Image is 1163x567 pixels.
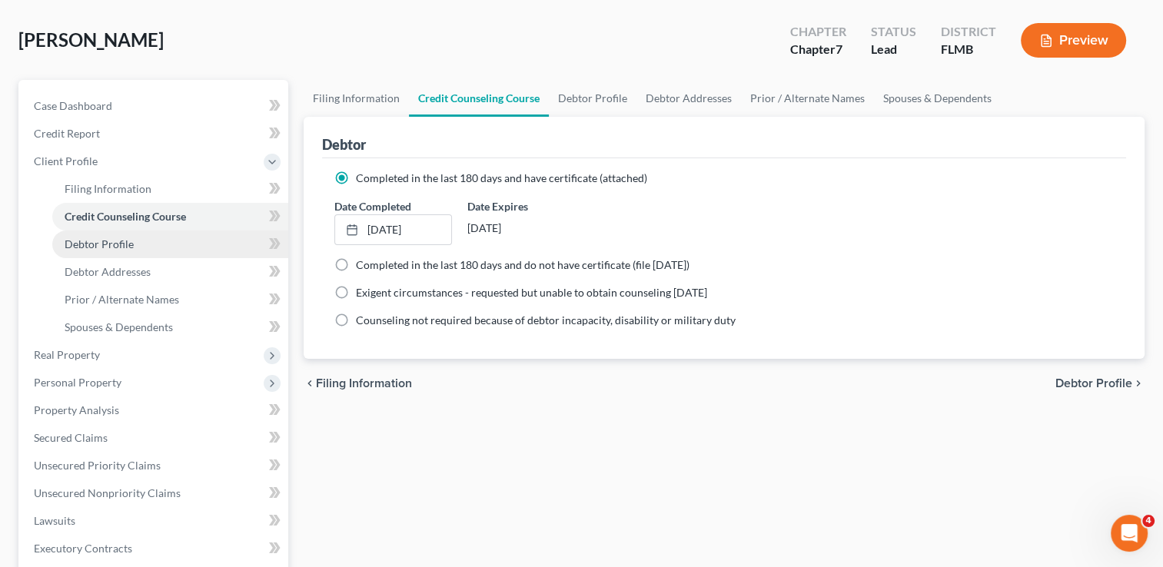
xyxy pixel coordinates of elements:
span: Executory Contracts [34,542,132,555]
a: Credit Counseling Course [52,203,288,230]
div: [DATE] [467,214,584,242]
iframe: Intercom live chat [1111,515,1148,552]
a: [DATE] [335,215,450,244]
span: Debtor Profile [65,237,134,250]
span: Case Dashboard [34,99,112,112]
div: FLMB [941,41,996,58]
span: Client Profile [34,154,98,167]
span: Property Analysis [34,403,119,416]
a: Credit Report [22,120,288,148]
a: Unsecured Priority Claims [22,452,288,479]
a: Unsecured Nonpriority Claims [22,479,288,507]
a: Prior / Alternate Names [741,80,874,117]
span: Completed in the last 180 days and do not have certificate (file [DATE]) [356,258,689,271]
a: Spouses & Dependents [52,313,288,341]
span: 7 [836,41,842,56]
span: Credit Counseling Course [65,210,186,223]
a: Prior / Alternate Names [52,286,288,313]
div: Lead [871,41,916,58]
a: Debtor Profile [52,230,288,258]
span: Unsecured Priority Claims [34,459,161,472]
a: Debtor Profile [549,80,636,117]
span: Completed in the last 180 days and have certificate (attached) [356,171,647,184]
span: Credit Report [34,127,100,140]
button: chevron_left Filing Information [304,377,412,390]
i: chevron_right [1132,377,1145,390]
a: Credit Counseling Course [409,80,549,117]
div: Chapter [790,23,846,41]
a: Case Dashboard [22,92,288,120]
span: [PERSON_NAME] [18,28,164,51]
a: Debtor Addresses [52,258,288,286]
span: Real Property [34,348,100,361]
i: chevron_left [304,377,316,390]
span: Personal Property [34,376,121,389]
span: Exigent circumstances - requested but unable to obtain counseling [DATE] [356,286,707,299]
span: Counseling not required because of debtor incapacity, disability or military duty [356,313,736,327]
button: Debtor Profile chevron_right [1055,377,1145,390]
a: Lawsuits [22,507,288,535]
div: District [941,23,996,41]
span: Spouses & Dependents [65,320,173,333]
span: Unsecured Nonpriority Claims [34,486,181,499]
label: Date Completed [334,198,411,214]
span: Prior / Alternate Names [65,293,179,306]
div: Chapter [790,41,846,58]
a: Spouses & Dependents [874,80,1001,117]
span: Debtor Profile [1055,377,1132,390]
span: Filing Information [65,182,151,195]
a: Debtor Addresses [636,80,741,117]
span: Secured Claims [34,431,108,444]
button: Preview [1021,23,1126,58]
span: 4 [1142,515,1155,527]
div: Debtor [322,135,366,154]
a: Executory Contracts [22,535,288,562]
span: Debtor Addresses [65,265,151,278]
span: Filing Information [316,377,412,390]
a: Secured Claims [22,424,288,452]
label: Date Expires [467,198,584,214]
a: Property Analysis [22,396,288,424]
a: Filing Information [52,175,288,203]
span: Lawsuits [34,514,75,527]
div: Status [871,23,916,41]
a: Filing Information [304,80,409,117]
